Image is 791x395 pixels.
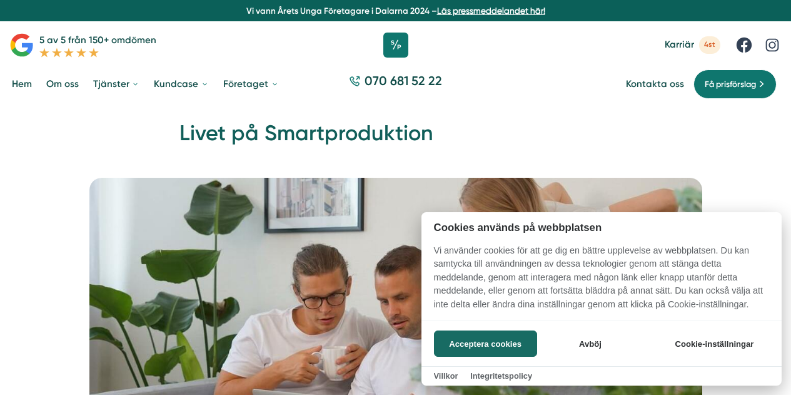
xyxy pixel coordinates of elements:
button: Acceptera cookies [434,331,537,357]
button: Avböj [540,331,640,357]
a: Integritetspolicy [470,371,532,381]
button: Cookie-inställningar [660,331,769,357]
a: Villkor [434,371,458,381]
h2: Cookies används på webbplatsen [421,222,782,233]
p: Vi använder cookies för att ge dig en bättre upplevelse av webbplatsen. Du kan samtycka till anvä... [421,244,782,321]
